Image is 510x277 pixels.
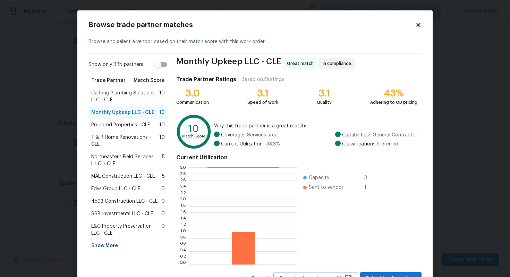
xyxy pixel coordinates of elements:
span: 5 [162,173,165,180]
span: In compliance [323,60,354,67]
span: Capacity [309,174,329,181]
h2: Browse trade partner matches [88,22,415,28]
span: Coverage: [221,132,244,138]
div: 43% [370,90,417,97]
text: 1.8 [180,204,186,208]
div: 3.1 [247,90,278,97]
span: Edys Group LLC - CLE [91,185,140,192]
text: 10 [188,124,199,134]
span: 3 [364,174,375,181]
text: Match Score [182,134,205,138]
div: Communication [176,99,209,106]
span: 10 [159,90,165,103]
span: Sent to vendor [309,184,343,191]
span: 0 [161,210,165,217]
span: MAE Construction LLC - CLE [91,173,155,180]
span: T & R Home Renovations - CLE [91,134,159,148]
text: 1.0 [180,230,186,234]
span: Great match [287,60,316,67]
span: 33.3 % [266,141,280,148]
div: 3.1 [317,90,332,97]
span: Current Utilization: [221,141,264,148]
span: 4593 Construction LLC - CLE [91,198,158,205]
span: Services area [247,132,278,138]
span: Show only BRN partners [88,61,143,68]
span: E&C Property Preservation LLC - CLE [91,223,161,237]
span: 1 [364,184,375,191]
text: 1.6 [181,210,186,215]
text: 0.4 [179,249,186,253]
span: Preferred [377,141,398,148]
div: 3.0 [176,90,209,97]
h4: Current Utilization [176,154,417,161]
span: 10 [159,109,165,116]
text: 2.6 [180,178,186,182]
text: 2.0 [180,198,186,202]
span: Northeastern Field Services L.L.C. - CLE [91,153,162,167]
span: SSB Investments LLC - CLE [91,210,153,217]
text: 1.4 [180,217,186,221]
text: 3.0 [180,165,186,169]
text: 2.4 [180,185,186,189]
span: 0 [161,223,165,237]
span: 0 [161,198,165,205]
div: Quality [317,99,332,106]
div: Show More [88,240,168,252]
span: Monthly Upkeep LLC - CLE [176,58,281,69]
text: 0.0 [179,262,186,267]
text: 0.6 [180,243,186,247]
text: 0.2 [180,256,186,260]
div: | [236,76,241,83]
span: Capabilities: [342,132,370,138]
span: Trade Partner [91,77,126,84]
text: 2.8 [180,171,186,176]
text: 0.8 [179,236,186,241]
span: 0 [161,185,165,192]
div: Based on 21 ratings [241,76,284,83]
h4: Trade Partner Ratings [176,76,236,83]
span: 10 [159,134,165,148]
span: Why this trade partner is a great match: [214,123,417,129]
text: 1.2 [181,224,186,228]
span: 10 [159,121,165,128]
div: Speed of work [247,99,278,106]
span: General Contractor [373,132,417,138]
span: Prepared Properties - CLE [91,121,150,128]
div: Browse and select a vendor based on their match score with this work order. [88,30,422,54]
span: Match Score [134,77,165,84]
div: Adhering to OD pricing [370,99,417,106]
span: Classification: [342,141,374,148]
text: 2.2 [180,191,186,195]
span: 5 [162,153,165,167]
span: Monthly Upkeep LLC - CLE [91,109,154,116]
span: Carlong Plumbing Solutions LLC - CLE [91,90,159,103]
